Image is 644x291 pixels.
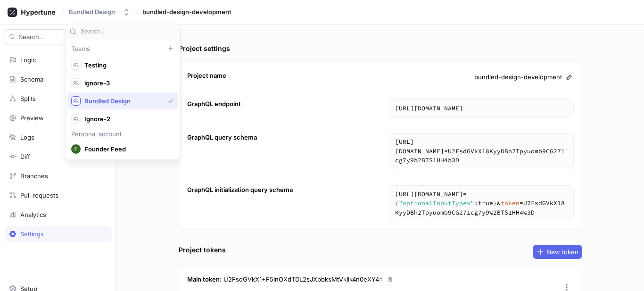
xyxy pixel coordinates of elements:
[67,131,178,137] div: Personal account
[19,34,45,40] span: Search...
[20,95,36,102] div: Splits
[389,186,573,221] textarea: https://[DOMAIN_NAME]/schema?body={"optionalInputTypes":true}&token=U2FsdGVkX18KyyDBh2Tpyuomb9CG2...
[20,114,44,122] div: Preview
[69,8,115,16] div: Bundled Design
[84,61,170,69] span: Testing
[546,249,578,255] span: New token
[187,275,222,283] strong: Main token :
[84,115,170,123] span: Ignore-2
[20,133,34,141] div: Logs
[5,29,94,44] button: Search...K
[20,230,44,238] div: Settings
[20,56,36,64] div: Logic
[84,79,170,87] span: ignore-3
[223,275,383,283] span: U2FsdGVkX1+F5lnOXdTDL2sJXbbksMtVkIlk4n0eXY4=
[65,4,134,20] button: Bundled Design
[20,211,46,218] div: Analytics
[474,73,562,82] span: bundled-design-development
[389,100,573,117] textarea: [URL][DOMAIN_NAME]
[179,43,230,53] div: Project settings
[533,245,582,259] button: New token
[20,153,30,160] div: Diff
[67,45,178,52] div: Teams
[179,245,226,255] div: Project tokens
[71,144,81,154] img: User
[20,191,58,199] div: Pull requests
[84,145,170,153] span: Founder Feed
[187,100,241,109] div: GraphQL endpoint
[81,27,176,36] input: Search...
[187,71,226,81] div: Project name
[187,185,293,195] div: GraphQL initialization query schema
[84,97,164,105] span: Bundled Design
[20,172,48,180] div: Branches
[142,8,231,15] span: bundled-design-development
[187,133,257,142] div: GraphQL query schema
[389,133,573,169] textarea: [URL][DOMAIN_NAME]
[20,75,43,83] div: Schema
